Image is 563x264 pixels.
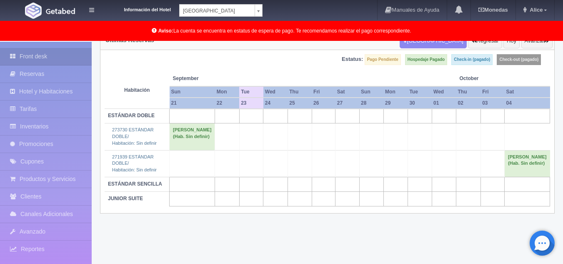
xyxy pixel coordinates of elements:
b: JUNIOR SUITE [108,196,143,201]
label: Estatus: [342,55,363,63]
label: Check-in (pagado) [451,54,493,65]
label: Check-out (pagado) [497,54,541,65]
img: Getabed [25,3,42,19]
a: [GEOGRAPHIC_DATA] [179,4,263,17]
strong: Habitación [124,87,150,93]
th: 25 [288,98,312,109]
img: Getabed [46,8,75,14]
dt: Información del Hotel [104,4,171,13]
th: 22 [215,98,239,109]
label: Hospedaje Pagado [405,54,447,65]
th: Wed [432,86,456,98]
span: October [459,75,501,82]
th: 27 [335,98,359,109]
th: 28 [359,98,383,109]
th: Sun [170,86,215,98]
th: 24 [263,98,288,109]
th: Wed [263,86,288,98]
th: 26 [312,98,335,109]
th: Tue [408,86,432,98]
a: 273730 ESTÁNDAR DOBLE/Habitación: Sin definir [112,127,157,145]
b: ESTÁNDAR DOBLE [108,113,155,118]
span: [GEOGRAPHIC_DATA] [183,5,251,17]
th: Sun [359,86,383,98]
th: Thu [456,86,480,98]
td: [PERSON_NAME] (Hab. Sin definir) [170,123,215,150]
a: 271939 ESTÁNDAR DOBLE/Habitación: Sin definir [112,154,157,172]
span: Alice [528,7,543,13]
th: 21 [170,98,215,109]
th: 29 [383,98,408,109]
th: 23 [239,98,263,109]
th: Fri [312,86,335,98]
th: Mon [215,86,239,98]
span: September [173,75,236,82]
th: 04 [505,98,550,109]
th: 03 [480,98,504,109]
th: 02 [456,98,480,109]
th: 30 [408,98,432,109]
th: Sat [505,86,550,98]
th: Thu [288,86,312,98]
label: Pago Pendiente [365,54,401,65]
th: Mon [383,86,408,98]
b: Aviso: [158,28,173,34]
th: Fri [480,86,504,98]
b: Monedas [478,7,508,13]
th: 01 [432,98,456,109]
th: Sat [335,86,359,98]
td: [PERSON_NAME] (Hab. Sin definir) [505,150,550,177]
b: ESTÁNDAR SENCILLA [108,181,162,187]
th: Tue [239,86,263,98]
